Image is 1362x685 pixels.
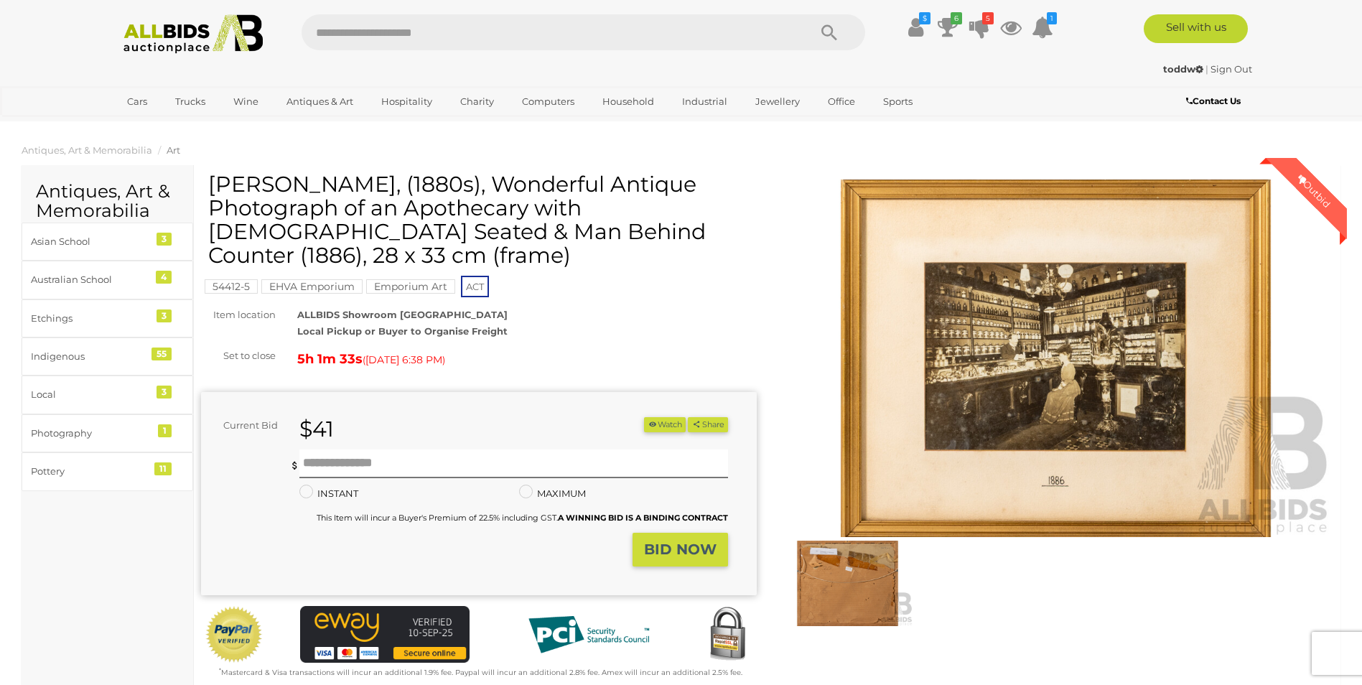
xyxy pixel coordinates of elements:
[190,348,286,364] div: Set to close
[31,271,149,288] div: Australian School
[746,90,809,113] a: Jewellery
[699,606,756,663] img: Secured by Rapid SSL
[158,424,172,437] div: 1
[300,606,470,663] img: eWAY Payment Gateway
[874,90,922,113] a: Sports
[166,90,215,113] a: Trucks
[261,281,363,292] a: EHVA Emporium
[317,513,728,523] small: This Item will incur a Buyer's Premium of 22.5% including GST.
[156,271,172,284] div: 4
[778,180,1334,538] img: Artist Unknown, (1880s), Wonderful Antique Photograph of an Apothecary with Lady Seated & Man Beh...
[31,233,149,250] div: Asian School
[1186,93,1244,109] a: Contact Us
[224,90,268,113] a: Wine
[31,348,149,365] div: Indigenous
[1205,63,1208,75] span: |
[644,541,717,558] strong: BID NOW
[366,281,455,292] a: Emporium Art
[167,144,180,156] a: Art
[154,462,172,475] div: 11
[36,182,179,221] h2: Antiques, Art & Memorabilia
[219,668,742,677] small: Mastercard & Visa transactions will incur an additional 1.9% fee. Paypal will incur an additional...
[157,309,172,322] div: 3
[31,386,149,403] div: Local
[297,351,363,367] strong: 5h 1m 33s
[22,452,193,490] a: Pottery 11
[22,144,152,156] a: Antiques, Art & Memorabilia
[1281,158,1347,224] div: Outbid
[1032,14,1053,40] a: 1
[22,337,193,376] a: Indigenous 55
[22,261,193,299] a: Australian School 4
[205,281,258,292] a: 54412-5
[644,417,686,432] li: Watch this item
[982,12,994,24] i: 5
[297,325,508,337] strong: Local Pickup or Buyer to Organise Freight
[372,90,442,113] a: Hospitality
[1211,63,1252,75] a: Sign Out
[366,279,455,294] mark: Emporium Art
[1144,14,1248,43] a: Sell with us
[31,310,149,327] div: Etchings
[201,417,289,434] div: Current Bid
[151,348,172,360] div: 55
[208,172,753,267] h1: [PERSON_NAME], (1880s), Wonderful Antique Photograph of an Apothecary with [DEMOGRAPHIC_DATA] Sea...
[118,90,157,113] a: Cars
[299,416,334,442] strong: $41
[22,299,193,337] a: Etchings 3
[1163,63,1205,75] a: toddw
[205,279,258,294] mark: 54412-5
[277,90,363,113] a: Antiques & Art
[673,90,737,113] a: Industrial
[688,417,727,432] button: Share
[31,463,149,480] div: Pottery
[22,414,193,452] a: Photography 1
[116,14,271,54] img: Allbids.com.au
[517,606,661,663] img: PCI DSS compliant
[461,276,489,297] span: ACT
[1186,95,1241,106] b: Contact Us
[937,14,958,40] a: 6
[633,533,728,567] button: BID NOW
[919,12,930,24] i: $
[118,113,238,137] a: [GEOGRAPHIC_DATA]
[818,90,864,113] a: Office
[205,606,263,663] img: Official PayPal Seal
[363,354,445,365] span: ( )
[782,541,913,625] img: Artist Unknown, (1880s), Wonderful Antique Photograph of an Apothecary with Lady Seated & Man Beh...
[905,14,927,40] a: $
[22,376,193,414] a: Local 3
[558,513,728,523] b: A WINNING BID IS A BINDING CONTRACT
[644,417,686,432] button: Watch
[299,485,358,502] label: INSTANT
[190,307,286,323] div: Item location
[513,90,584,113] a: Computers
[157,386,172,399] div: 3
[593,90,663,113] a: Household
[451,90,503,113] a: Charity
[793,14,865,50] button: Search
[297,309,508,320] strong: ALLBIDS Showroom [GEOGRAPHIC_DATA]
[969,14,990,40] a: 5
[1047,12,1057,24] i: 1
[157,233,172,246] div: 3
[22,223,193,261] a: Asian School 3
[261,279,363,294] mark: EHVA Emporium
[1163,63,1203,75] strong: toddw
[951,12,962,24] i: 6
[31,425,149,442] div: Photography
[519,485,586,502] label: MAXIMUM
[365,353,442,366] span: [DATE] 6:38 PM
